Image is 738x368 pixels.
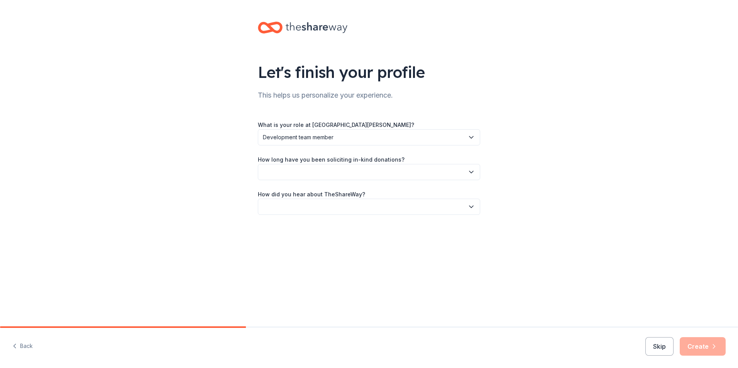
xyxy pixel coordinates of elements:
[258,89,480,101] div: This helps us personalize your experience.
[258,61,480,83] div: Let's finish your profile
[263,133,464,142] span: Development team member
[258,121,414,129] label: What is your role at [GEOGRAPHIC_DATA][PERSON_NAME]?
[258,129,480,145] button: Development team member
[258,156,405,164] label: How long have you been soliciting in-kind donations?
[12,338,33,354] button: Back
[258,191,365,198] label: How did you hear about TheShareWay?
[645,337,674,356] button: Skip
